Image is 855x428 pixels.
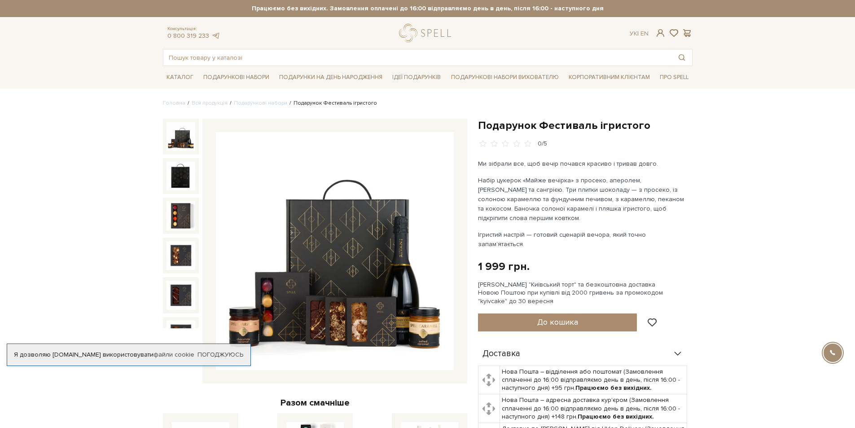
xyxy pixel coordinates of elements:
[478,119,693,132] h1: Подарунок Фестиваль ігристого
[630,30,649,38] div: Ук
[447,70,562,85] a: Подарункові набори вихователю
[478,176,688,223] p: Набір цукерок «Майже вечірка» з просеко, аперолем, [PERSON_NAME] та сангрією. Три плитки шоколаду...
[167,32,209,40] a: 0 800 319 233
[192,100,228,106] a: Вся продукція
[578,413,654,420] b: Працюємо без вихідних.
[478,313,637,331] button: До кошика
[167,122,195,151] img: Подарунок Фестиваль ігристого
[399,24,455,42] a: logo
[163,71,197,84] a: Каталог
[163,397,467,409] div: Разом смачніше
[478,260,530,274] div: 1 999 грн.
[163,49,671,66] input: Пошук товару у каталозі
[276,71,386,84] a: Подарунки на День народження
[389,71,444,84] a: Ідеї подарунків
[671,49,692,66] button: Пошук товару у каталозі
[167,281,195,309] img: Подарунок Фестиваль ігристого
[538,140,547,148] div: 0/5
[500,366,687,394] td: Нова Пошта – відділення або поштомат (Замовлення сплаченні до 16:00 відправляємо день в день, піс...
[167,321,195,349] img: Подарунок Фестиваль ігристого
[640,30,649,37] a: En
[163,4,693,13] strong: Працюємо без вихідних. Замовлення оплачені до 16:00 відправляємо день в день, після 16:00 - насту...
[167,201,195,230] img: Подарунок Фестиваль ігристого
[153,351,194,358] a: файли cookie
[216,132,454,370] img: Подарунок Фестиваль ігристого
[482,350,520,358] span: Доставка
[478,281,693,305] div: [PERSON_NAME] "Київський торт" та безкоштовна доставка Новою Поштою при купівлі від 2000 гривень ...
[478,159,688,168] p: Ми зібрали все, щоб вечір почався красиво і тривав довго.
[167,241,195,270] img: Подарунок Фестиваль ігристого
[7,351,250,359] div: Я дозволяю [DOMAIN_NAME] використовувати
[500,394,687,423] td: Нова Пошта – адресна доставка кур'єром (Замовлення сплаченні до 16:00 відправляємо день в день, п...
[565,70,653,85] a: Корпоративним клієнтам
[575,384,652,392] b: Працюємо без вихідних.
[167,162,195,190] img: Подарунок Фестиваль ігристого
[163,100,185,106] a: Головна
[287,99,377,107] li: Подарунок Фестиваль ігристого
[478,230,688,249] p: Ігристий настрій — готовий сценарій вечора, який точно запамʼятається.
[167,26,220,32] span: Консультація:
[211,32,220,40] a: telegram
[537,317,578,327] span: До кошика
[637,30,639,37] span: |
[200,71,273,84] a: Подарункові набори
[234,100,287,106] a: Подарункові набори
[656,71,692,84] a: Про Spell
[197,351,243,359] a: Погоджуюсь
